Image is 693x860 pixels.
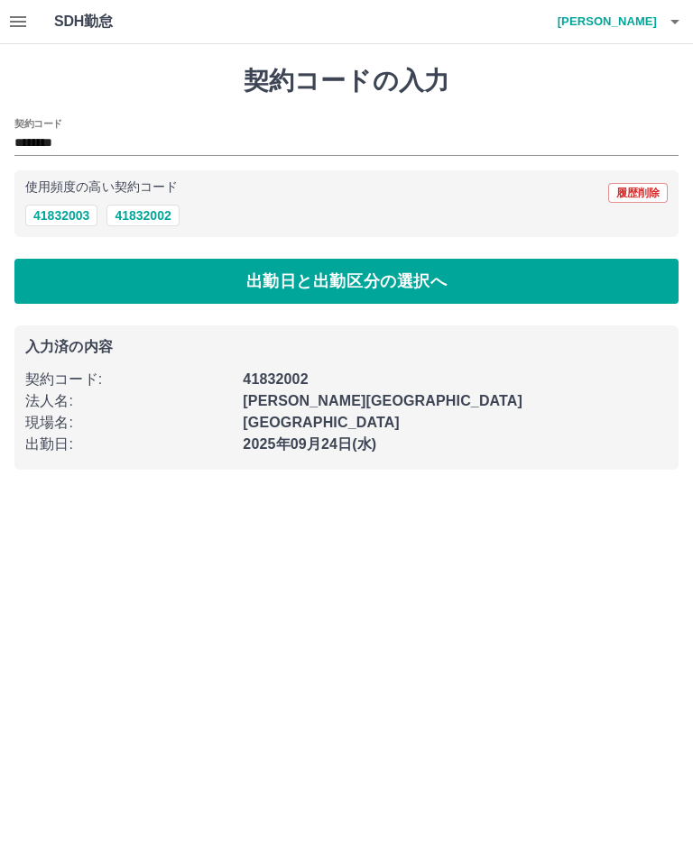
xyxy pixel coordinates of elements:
p: 現場名 : [25,412,232,434]
b: 41832002 [243,371,308,387]
b: 2025年09月24日(水) [243,436,376,452]
button: 出勤日と出勤区分の選択へ [14,259,679,304]
button: 41832002 [106,205,179,226]
p: 契約コード : [25,369,232,390]
h1: 契約コードの入力 [14,66,679,96]
p: 法人名 : [25,390,232,412]
p: 使用頻度の高い契約コード [25,181,178,194]
p: 出勤日 : [25,434,232,455]
b: [GEOGRAPHIC_DATA] [243,415,400,430]
h2: 契約コード [14,116,62,131]
button: 履歴削除 [608,183,668,203]
b: [PERSON_NAME][GEOGRAPHIC_DATA] [243,393,522,408]
button: 41832003 [25,205,97,226]
p: 入力済の内容 [25,340,668,354]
